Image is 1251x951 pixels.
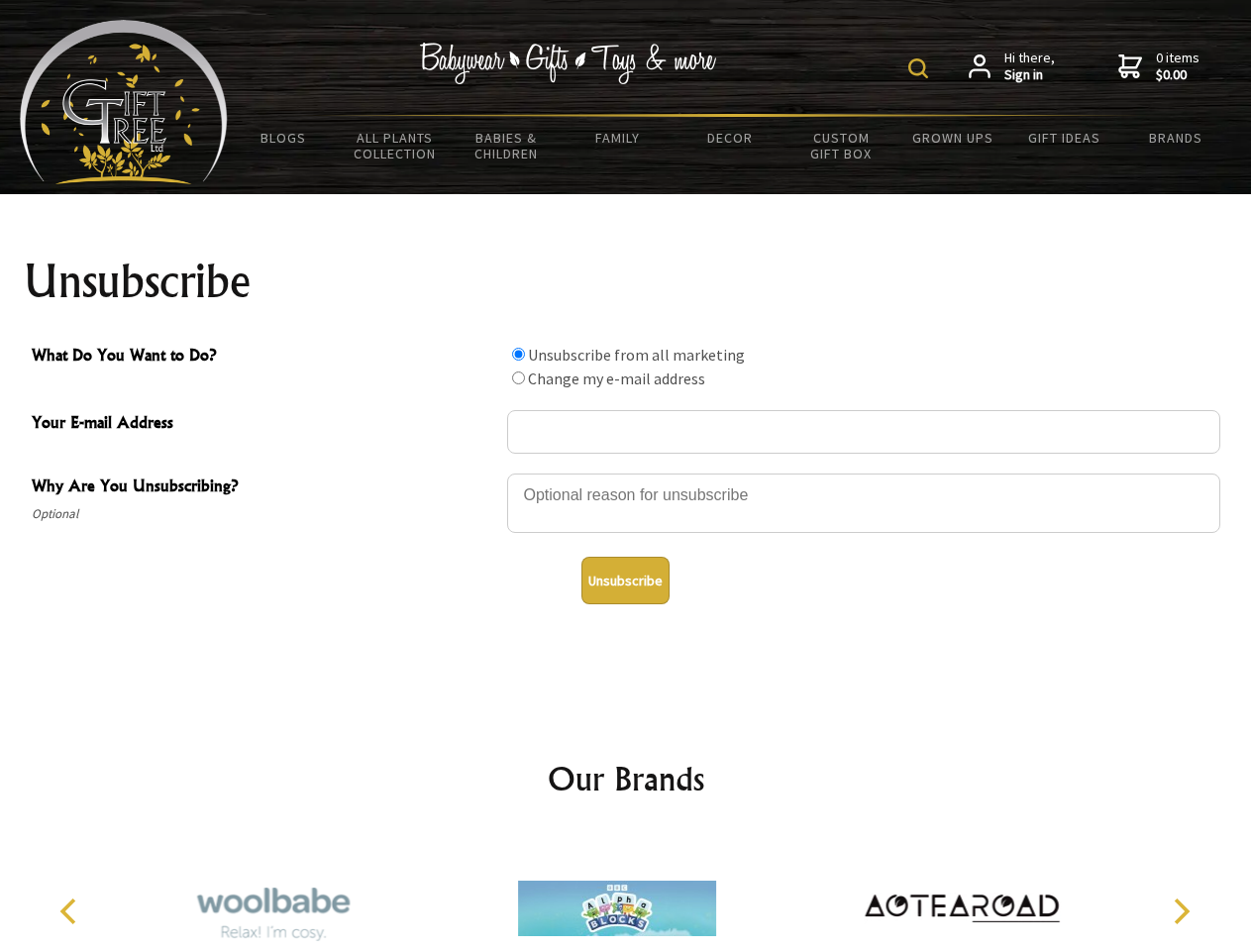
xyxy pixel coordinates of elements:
[1120,117,1232,158] a: Brands
[581,557,670,604] button: Unsubscribe
[674,117,785,158] a: Decor
[340,117,452,174] a: All Plants Collection
[420,43,717,84] img: Babywear - Gifts - Toys & more
[32,474,497,502] span: Why Are You Unsubscribing?
[1004,66,1055,84] strong: Sign in
[32,410,497,439] span: Your E-mail Address
[528,345,745,365] label: Unsubscribe from all marketing
[40,755,1212,802] h2: Our Brands
[528,369,705,388] label: Change my e-mail address
[228,117,340,158] a: BLOGS
[451,117,563,174] a: Babies & Children
[896,117,1008,158] a: Grown Ups
[1156,66,1199,84] strong: $0.00
[20,20,228,184] img: Babyware - Gifts - Toys and more...
[507,474,1220,533] textarea: Why Are You Unsubscribing?
[1159,890,1202,933] button: Next
[50,890,93,933] button: Previous
[563,117,675,158] a: Family
[908,58,928,78] img: product search
[32,502,497,526] span: Optional
[24,258,1228,305] h1: Unsubscribe
[1156,49,1199,84] span: 0 items
[785,117,897,174] a: Custom Gift Box
[507,410,1220,454] input: Your E-mail Address
[32,343,497,371] span: What Do You Want to Do?
[512,371,525,384] input: What Do You Want to Do?
[1118,50,1199,84] a: 0 items$0.00
[512,348,525,361] input: What Do You Want to Do?
[969,50,1055,84] a: Hi there,Sign in
[1008,117,1120,158] a: Gift Ideas
[1004,50,1055,84] span: Hi there,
